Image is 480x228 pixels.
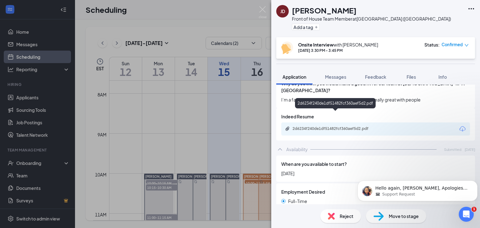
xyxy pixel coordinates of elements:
[472,207,477,212] span: 1
[464,43,469,47] span: down
[292,24,320,30] button: PlusAdd a tag
[295,98,376,108] div: 2d6234f240de1df51482fcf360aef5d2.pdf
[285,126,290,131] svg: Paperclip
[442,42,463,48] span: Confirmed
[298,42,333,47] b: Onsite Interview
[20,18,114,67] span: Hello again, [PERSON_NAME], Apologies for the delayed response — I just got back to the office. H...
[459,207,474,222] iframe: Intercom live chat
[280,8,285,14] div: JD
[389,213,419,220] span: Move to stage
[281,96,470,103] span: I’m a fast worker I pick up on things easily and really great with people
[314,25,318,29] svg: Plus
[340,213,353,220] span: Reject
[286,146,308,152] div: Availability
[292,16,451,22] div: Front of House Team Member at [GEOGRAPHIC_DATA] ([GEOGRAPHIC_DATA])
[281,188,325,195] span: Employment Desired
[281,113,314,120] span: Indeed Resume
[459,125,466,133] svg: Download
[281,80,470,94] span: Why do you think you would make a good fit for our team at [DEMOGRAPHIC_DATA]-fil-A [GEOGRAPHIC_D...
[27,24,60,30] span: Support Request
[467,5,475,12] svg: Ellipses
[281,170,470,177] span: [DATE]
[285,126,386,132] a: Paperclip2d6234f240de1df51482fcf360aef5d2.pdf
[288,198,307,205] span: Full-Time
[424,42,440,48] div: Status :
[444,147,462,152] span: Submitted:
[407,74,416,80] span: Files
[282,74,306,80] span: Application
[298,42,378,48] div: with [PERSON_NAME]
[292,126,380,131] div: 2d6234f240de1df51482fcf360aef5d2.pdf
[292,5,357,16] h1: [PERSON_NAME]
[355,167,480,211] iframe: Intercom notifications message
[325,74,346,80] span: Messages
[276,146,284,153] svg: ChevronUp
[281,161,347,167] span: When are you available to start?
[465,147,475,152] span: [DATE]
[438,74,447,80] span: Info
[298,48,378,53] div: [DATE] 3:30 PM - 3:45 PM
[365,74,386,80] span: Feedback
